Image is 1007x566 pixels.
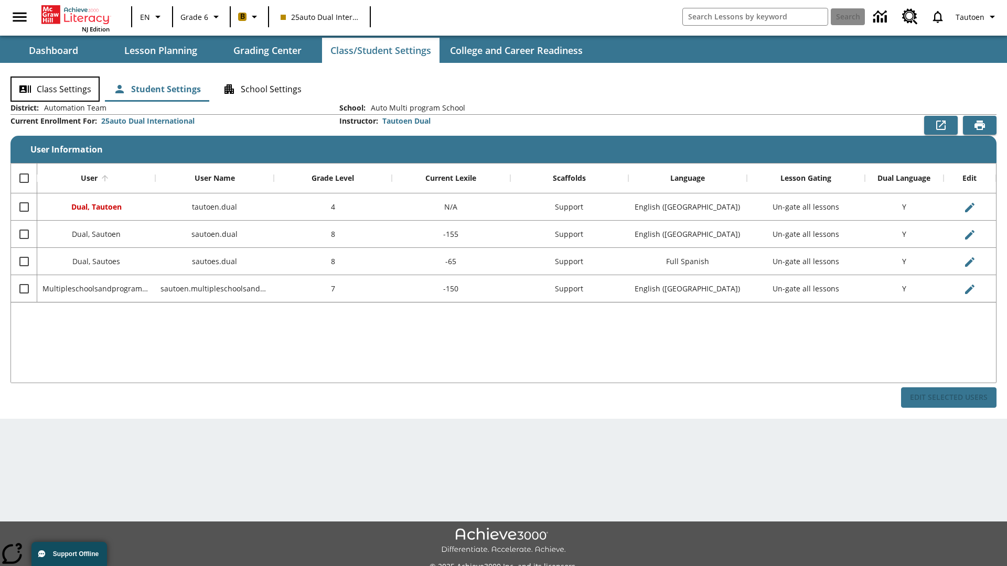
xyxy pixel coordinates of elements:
[10,103,997,408] div: User Information
[628,221,746,248] div: English (US)
[441,528,566,554] img: Achieve3000 Differentiate Accelerate Achieve
[31,542,107,566] button: Support Offline
[10,104,39,113] h2: District :
[105,77,209,102] button: Student Settings
[274,221,392,248] div: 8
[780,173,831,183] div: Lesson Gating
[683,8,828,25] input: search field
[155,275,273,302] div: sautoen.multipleschoolsandprograms
[877,173,930,183] div: Dual Language
[510,275,628,302] div: Support
[382,116,431,126] div: Tautoen Dual
[176,7,227,26] button: Grade: Grade 6, Select a grade
[234,7,265,26] button: Boost Class color is peach. Change class color
[366,103,465,113] span: Auto Multi program School
[628,248,746,275] div: Full Spanish
[959,252,980,273] button: Edit User
[140,12,150,23] span: EN
[4,2,35,32] button: Open side menu
[553,173,586,183] div: Scaffolds
[215,38,320,63] button: Grading Center
[42,284,178,293] span: Multipleschoolsandprograms, Sautoen
[959,224,980,245] button: Edit User
[867,3,896,31] a: Data Center
[924,3,951,30] a: Notifications
[274,275,392,302] div: 7
[392,275,510,302] div: -150
[39,103,106,113] span: Automation Team
[1,38,106,63] button: Dashboard
[312,173,354,183] div: Grade Level
[962,173,977,183] div: Edit
[339,117,378,126] h2: Instructor :
[30,144,103,155] span: User Information
[240,10,245,23] span: B
[747,248,865,275] div: Un-gate all lessons
[41,3,110,33] div: Home
[924,116,958,135] button: Export to CSV
[195,173,235,183] div: User Name
[747,275,865,302] div: Un-gate all lessons
[747,193,865,221] div: Un-gate all lessons
[155,248,273,275] div: sautoes.dual
[10,77,997,102] div: Class/Student Settings
[392,193,510,221] div: N/A
[81,173,98,183] div: User
[510,193,628,221] div: Support
[865,193,944,221] div: Y
[959,197,980,218] button: Edit User
[72,229,121,239] span: Dual, Sautoen
[82,25,110,33] span: NJ Edition
[628,275,746,302] div: English (US)
[155,221,273,248] div: sautoen.dual
[392,221,510,248] div: -155
[442,38,591,63] button: College and Career Readiness
[71,202,122,212] span: Dual, Tautoen
[747,221,865,248] div: Un-gate all lessons
[628,193,746,221] div: English (US)
[959,279,980,300] button: Edit User
[510,221,628,248] div: Support
[72,256,120,266] span: Dual, Sautoes
[108,38,213,63] button: Lesson Planning
[896,3,924,31] a: Resource Center, Will open in new tab
[510,248,628,275] div: Support
[281,12,358,23] span: 25auto Dual International
[425,173,476,183] div: Current Lexile
[865,275,944,302] div: Y
[215,77,310,102] button: School Settings
[392,248,510,275] div: -65
[956,12,984,23] span: Tautoen
[865,248,944,275] div: Y
[10,117,97,126] h2: Current Enrollment For :
[322,38,440,63] button: Class/Student Settings
[10,77,100,102] button: Class Settings
[155,193,273,221] div: tautoen.dual
[274,193,392,221] div: 4
[135,7,169,26] button: Language: EN, Select a language
[101,116,195,126] div: 25auto Dual International
[865,221,944,248] div: Y
[274,248,392,275] div: 8
[339,104,366,113] h2: School :
[180,12,208,23] span: Grade 6
[53,550,99,558] span: Support Offline
[41,4,110,25] a: Home
[963,116,997,135] button: Print Preview
[951,7,1003,26] button: Profile/Settings
[670,173,705,183] div: Language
